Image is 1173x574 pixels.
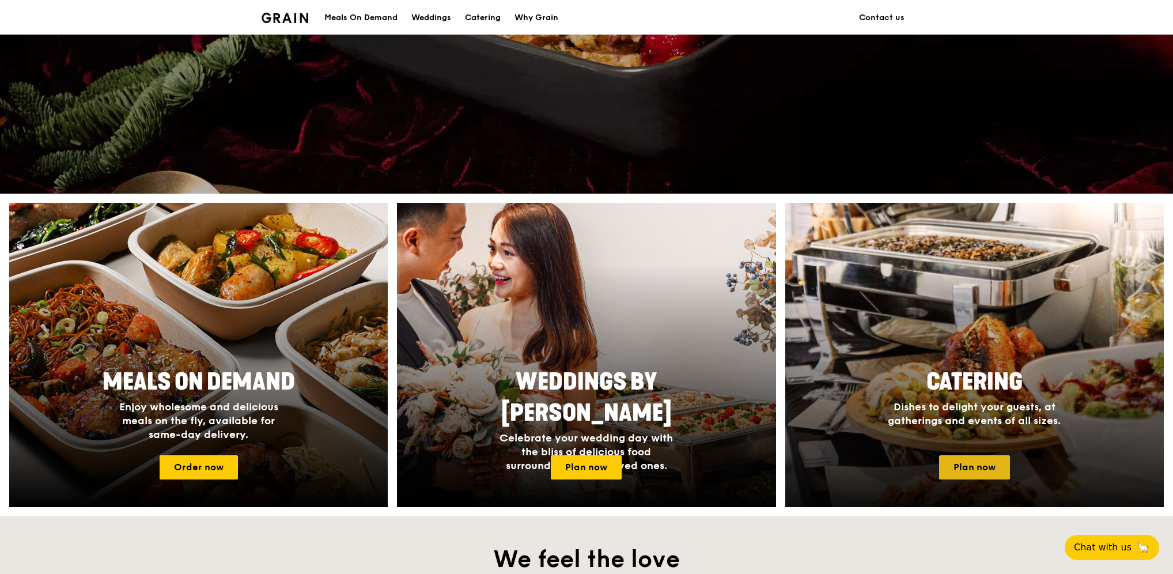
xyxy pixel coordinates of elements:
a: Meals On DemandEnjoy wholesome and delicious meals on the fly, available for same-day delivery.Or... [9,203,388,507]
a: Catering [458,1,508,35]
a: Weddings by [PERSON_NAME]Celebrate your wedding day with the bliss of delicious food surrounded b... [397,203,775,507]
a: Weddings [404,1,458,35]
div: Catering [465,1,501,35]
a: Plan now [939,455,1010,479]
button: Chat with us🦙 [1065,535,1159,560]
a: Plan now [551,455,622,479]
span: Catering [926,368,1023,396]
span: Enjoy wholesome and delicious meals on the fly, available for same-day delivery. [119,401,278,441]
span: Dishes to delight your guests, at gatherings and events of all sizes. [888,401,1061,427]
a: Why Grain [508,1,565,35]
a: Contact us [852,1,911,35]
img: meals-on-demand-card.d2b6f6db.png [9,203,388,507]
span: 🦙 [1136,541,1150,554]
div: Weddings [411,1,451,35]
a: CateringDishes to delight your guests, at gatherings and events of all sizes.Plan now [785,203,1164,507]
span: Chat with us [1074,541,1132,554]
img: Grain [262,13,308,23]
span: Weddings by [PERSON_NAME] [501,368,672,427]
div: Why Grain [514,1,558,35]
span: Celebrate your wedding day with the bliss of delicious food surrounded by your loved ones. [500,432,673,472]
span: Meals On Demand [103,368,295,396]
div: Meals On Demand [324,1,398,35]
a: Order now [160,455,238,479]
img: weddings-card.4f3003b8.jpg [397,203,775,507]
